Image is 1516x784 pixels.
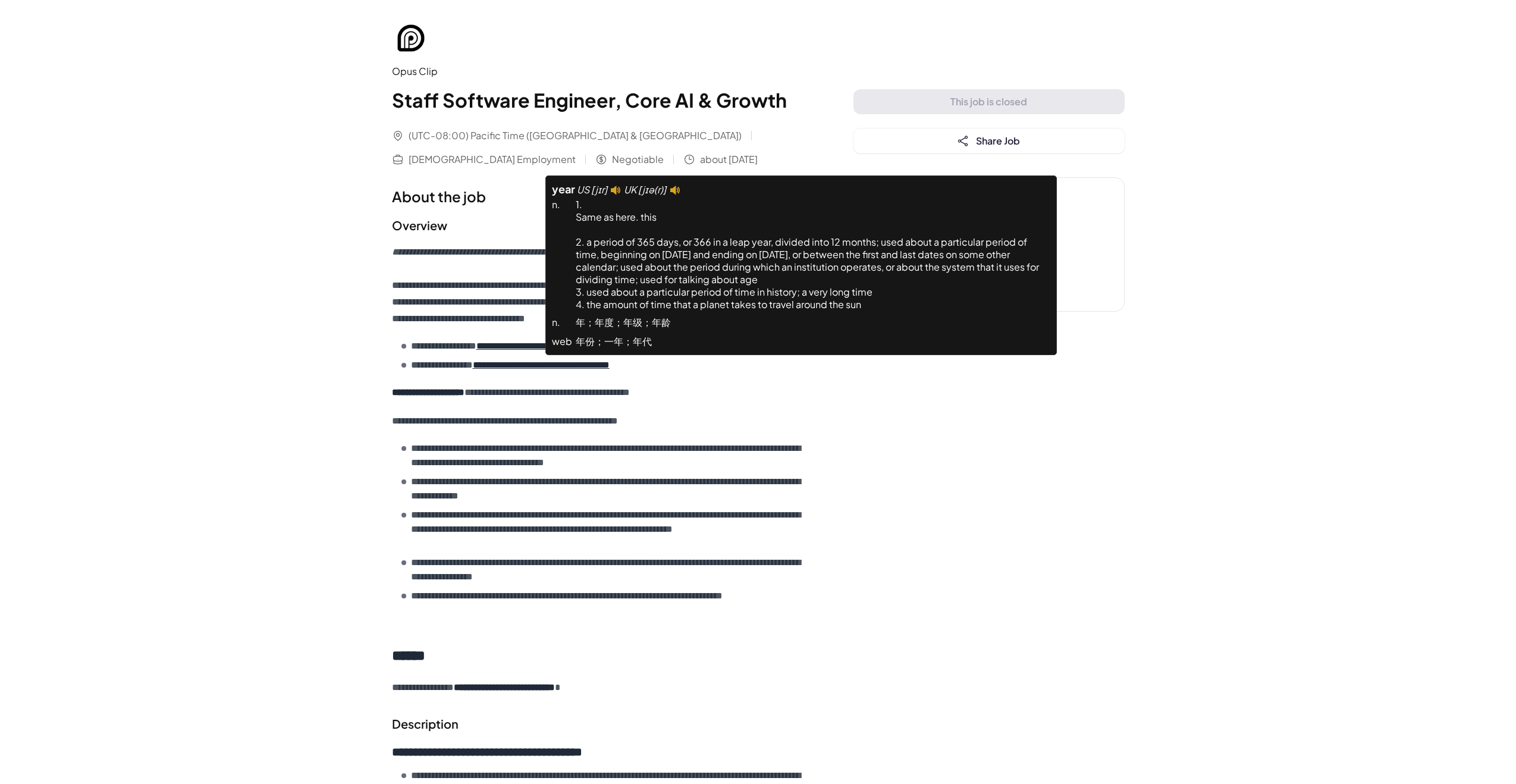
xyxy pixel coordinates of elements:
[552,197,576,311] span: n.
[577,183,607,196] em: US [jɪr]
[409,152,576,167] span: [DEMOGRAPHIC_DATA] Employment
[612,152,664,167] span: Negotiable
[392,64,806,79] div: Opus Clip
[576,236,1039,286] span: 2. a period of 365 days, or 366 in a leap year, divided into 12 months; used about a particular p...
[576,198,1050,223] span: 1.
[552,334,576,349] span: web
[700,152,758,167] span: about [DATE]
[552,182,575,196] strong: year
[392,217,806,234] h2: Overview
[392,715,806,733] h2: Description
[976,134,1020,147] span: Share Job
[576,316,671,328] span: 年；年度；年级；年龄
[392,186,806,207] h1: About the job
[392,19,430,57] img: Op
[576,286,872,298] span: 3. used about a particular period of time in history; a very long time
[576,298,861,311] span: 4. the amount of time that a planet takes to travel around the sun
[552,315,576,330] span: n.
[576,211,1050,223] div: Same as here. this
[409,128,742,143] span: (UTC-08:00) Pacific Time ([GEOGRAPHIC_DATA] & [GEOGRAPHIC_DATA])
[624,183,666,196] em: UK [jɪə(r)]
[576,335,652,347] span: 年份；一年；年代
[392,86,806,114] h1: Staff Software Engineer, Core AI & Growth
[853,128,1125,153] button: Share Job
